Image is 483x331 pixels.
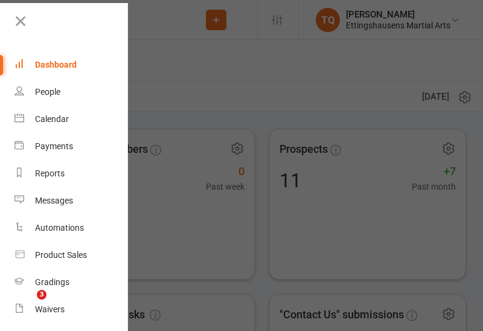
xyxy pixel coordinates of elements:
a: Dashboard [14,51,129,79]
a: Waivers [14,296,129,323]
div: Reports [35,169,65,178]
div: Payments [35,141,73,151]
a: Calendar [14,106,129,133]
div: Product Sales [35,250,87,260]
a: People [14,79,129,106]
a: Messages [14,187,129,214]
a: Product Sales [14,242,129,269]
div: Automations [35,223,84,233]
div: Gradings [35,277,69,287]
a: Gradings [14,269,129,296]
div: Calendar [35,114,69,124]
span: 3 [37,290,46,300]
a: Payments [14,133,129,160]
div: Messages [35,196,73,205]
div: Dashboard [35,60,77,69]
iframe: Intercom live chat [12,290,41,319]
div: Waivers [35,304,65,314]
a: Reports [14,160,129,187]
a: Automations [14,214,129,242]
div: People [35,87,60,97]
